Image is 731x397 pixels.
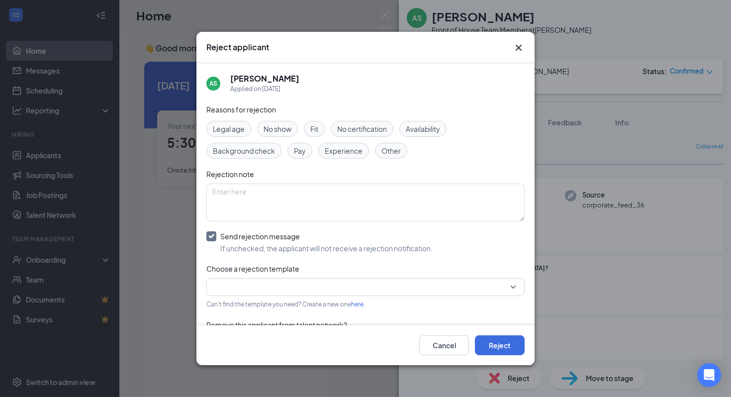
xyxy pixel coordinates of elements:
[206,320,347,329] span: Remove this applicant from talent network?
[206,42,269,53] h3: Reject applicant
[325,145,363,156] span: Experience
[230,73,299,84] h5: [PERSON_NAME]
[209,79,217,88] div: AS
[513,42,525,54] svg: Cross
[406,123,440,134] span: Availability
[419,335,469,355] button: Cancel
[697,363,721,387] div: Open Intercom Messenger
[206,170,254,179] span: Rejection note
[213,123,245,134] span: Legal age
[513,42,525,54] button: Close
[230,84,299,94] div: Applied on [DATE]
[294,145,306,156] span: Pay
[310,123,318,134] span: Fit
[206,105,276,114] span: Reasons for rejection
[264,123,291,134] span: No show
[475,335,525,355] button: Reject
[337,123,387,134] span: No certification
[381,145,401,156] span: Other
[213,145,275,156] span: Background check
[206,264,299,273] span: Choose a rejection template
[351,300,364,308] a: here
[206,300,365,308] span: Can't find the template you need? Create a new one .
